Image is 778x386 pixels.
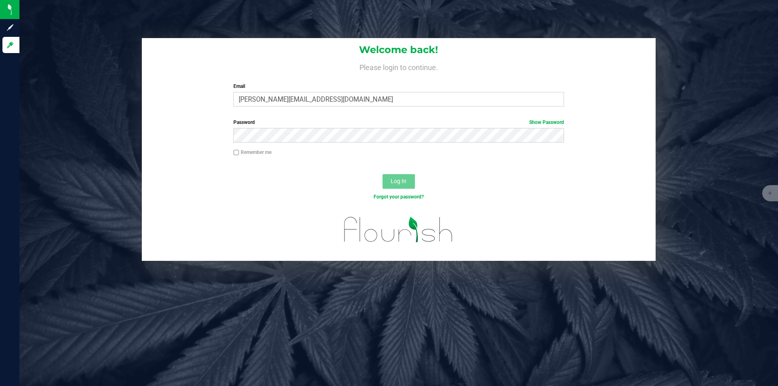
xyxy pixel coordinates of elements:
[334,209,463,250] img: flourish_logo.svg
[6,23,14,32] inline-svg: Sign up
[233,83,564,90] label: Email
[142,62,656,71] h4: Please login to continue.
[529,119,564,125] a: Show Password
[374,194,424,200] a: Forgot your password?
[391,178,406,184] span: Log In
[233,119,255,125] span: Password
[383,174,415,189] button: Log In
[233,149,271,156] label: Remember me
[6,41,14,49] inline-svg: Log in
[142,45,656,55] h1: Welcome back!
[233,150,239,156] input: Remember me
